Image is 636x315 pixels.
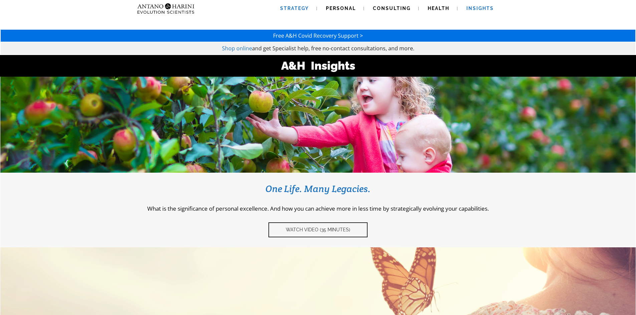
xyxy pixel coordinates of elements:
span: Watch video (35 Minutes) [286,227,350,233]
a: Shop online [222,45,252,52]
span: Consulting [373,6,411,11]
span: Insights [466,6,494,11]
a: Free A&H Covid Recovery Support > [273,32,363,39]
a: Watch video (35 Minutes) [268,222,368,237]
strong: A&H Insights [281,59,355,72]
h3: One Life. Many Legacies. [10,183,626,195]
span: Strategy [280,6,309,11]
span: Personal [326,6,356,11]
span: Health [428,6,449,11]
p: What is the significance of personal excellence. And how you can achieve more in less time by str... [10,205,626,212]
span: and get Specialist help, free no-contact consultations, and more. [252,45,414,52]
